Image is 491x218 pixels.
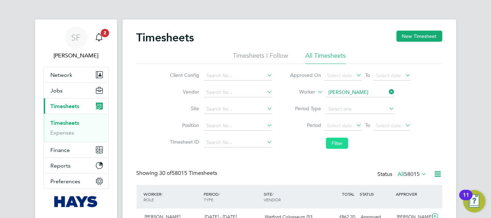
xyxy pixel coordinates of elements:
span: 30 of [159,170,172,177]
span: Reports [51,162,71,169]
h2: Timesheets [137,31,194,45]
img: hays-logo-retina.png [54,196,98,207]
span: ROLE [144,197,154,202]
span: 58015 [404,171,420,178]
input: Search for... [204,71,272,81]
button: Open Resource Center, 11 new notifications [463,190,485,212]
span: / [272,191,273,197]
div: Timesheets [44,114,108,142]
span: Preferences [51,178,81,185]
div: Showing [137,170,219,177]
input: Search for... [204,88,272,97]
span: Select date [376,122,401,129]
span: 2 [101,29,109,37]
div: 11 [463,195,469,204]
button: Timesheets [44,98,108,114]
button: Filter [326,138,348,149]
li: Timesheets I Follow [233,51,288,64]
span: To [363,121,372,130]
span: VENDOR [264,197,281,202]
label: Site [168,105,199,112]
label: Vendor [168,89,199,95]
span: 58015 Timesheets [159,170,218,177]
div: APPROVER [394,188,430,200]
span: Select date [376,72,401,79]
div: STATUS [358,188,394,200]
span: To [363,71,372,80]
label: All [398,171,427,178]
div: Status [378,170,428,179]
span: / [219,191,220,197]
label: Worker [284,89,315,96]
span: TOTAL [342,191,355,197]
li: All Timesheets [305,51,346,64]
span: Select date [327,72,352,79]
span: Network [51,72,73,78]
input: Search for... [204,138,272,147]
input: Search for... [326,88,394,97]
label: Approved On [290,72,321,78]
button: Preferences [44,173,108,189]
span: TYPE [204,197,213,202]
label: Period Type [290,105,321,112]
button: Finance [44,142,108,158]
a: Timesheets [51,120,80,126]
div: PERIOD [202,188,262,206]
input: Search for... [204,121,272,131]
span: Timesheets [51,103,80,110]
a: SF[PERSON_NAME] [43,26,109,60]
div: SITE [262,188,322,206]
span: Select date [327,122,352,129]
button: Jobs [44,83,108,98]
label: Period [290,122,321,128]
span: Finance [51,147,70,153]
a: 2 [92,26,106,49]
label: Timesheet ID [168,139,199,145]
a: Go to home page [43,196,109,207]
input: Select one [326,104,394,114]
div: WORKER [142,188,202,206]
button: Network [44,67,108,82]
span: SF [71,33,81,42]
label: Client Config [168,72,199,78]
button: New Timesheet [396,31,442,42]
input: Search for... [204,104,272,114]
span: / [162,191,163,197]
button: Reports [44,158,108,173]
span: Sonny Facey [43,51,109,60]
span: Jobs [51,87,63,94]
a: Expenses [51,129,74,136]
label: Position [168,122,199,128]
